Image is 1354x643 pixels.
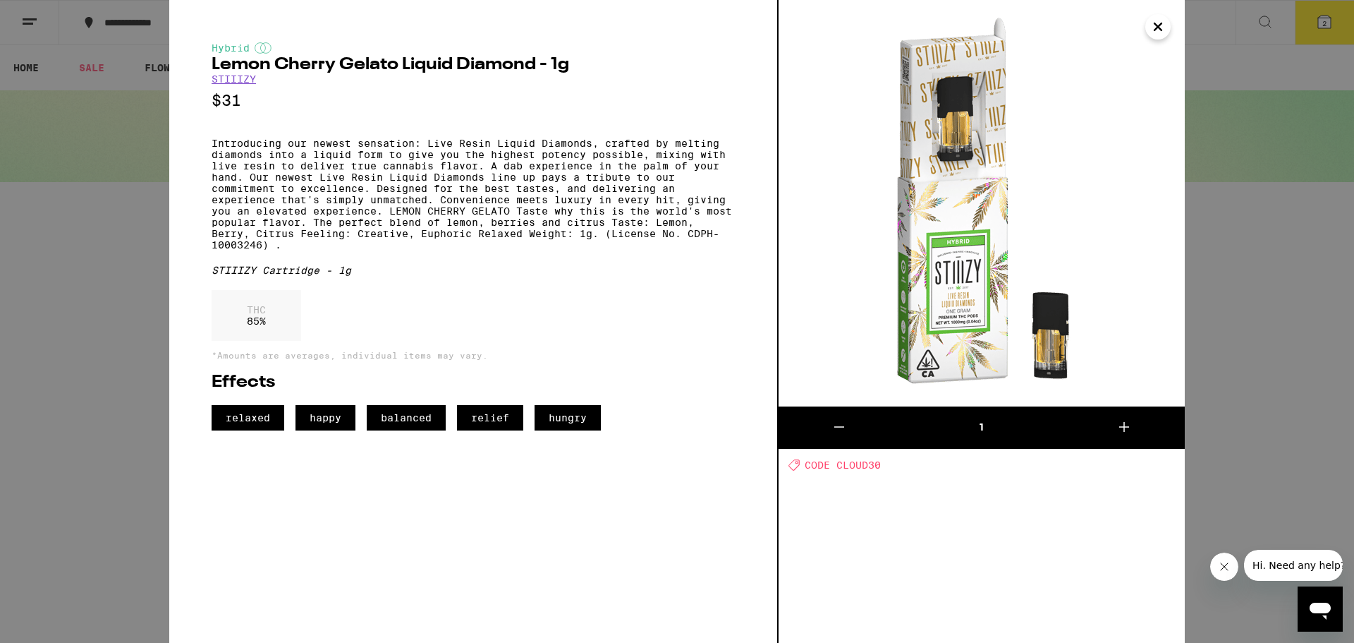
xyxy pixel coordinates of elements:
div: STIIIZY Cartridge - 1g [212,265,735,276]
iframe: Message from company [1244,550,1343,581]
button: Close [1145,14,1171,40]
iframe: Close message [1210,553,1238,581]
span: relaxed [212,405,284,431]
span: balanced [367,405,446,431]
div: Hybrid [212,42,735,54]
p: THC [247,304,266,316]
img: hybridColor.svg [255,42,272,54]
h2: Lemon Cherry Gelato Liquid Diamond - 1g [212,56,735,73]
span: happy [295,405,355,431]
p: $31 [212,92,735,109]
div: 85 % [212,290,301,341]
iframe: Button to launch messaging window [1298,587,1343,632]
span: hungry [535,405,601,431]
span: Hi. Need any help? [8,10,102,21]
p: *Amounts are averages, individual items may vary. [212,351,735,360]
p: Introducing our newest sensation: Live Resin Liquid Diamonds, crafted by melting diamonds into a ... [212,138,735,251]
h2: Effects [212,374,735,391]
span: CODE CLOUD30 [805,459,881,471]
span: relief [457,405,523,431]
a: STIIIZY [212,73,256,85]
div: 1 [901,421,1063,435]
